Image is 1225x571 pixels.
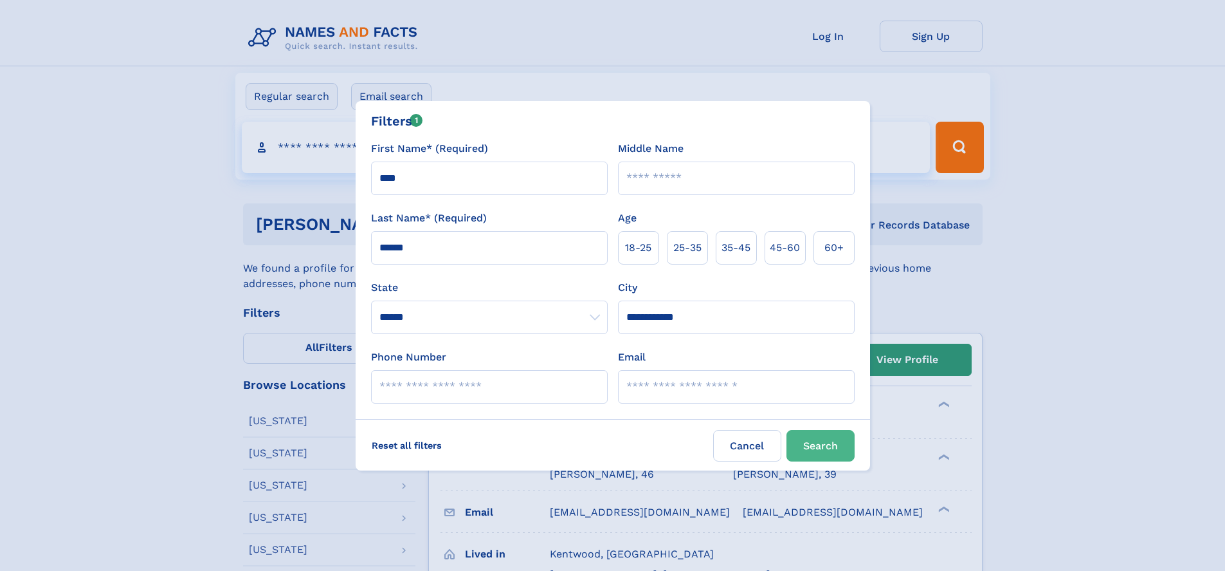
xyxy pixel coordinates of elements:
[371,280,608,295] label: State
[721,240,750,256] span: 35‑45
[824,240,844,256] span: 60+
[371,350,446,365] label: Phone Number
[786,430,855,462] button: Search
[618,141,684,156] label: Middle Name
[618,211,637,226] label: Age
[618,280,637,295] label: City
[371,211,487,226] label: Last Name* (Required)
[770,240,800,256] span: 45‑60
[371,141,488,156] label: First Name* (Required)
[673,240,702,256] span: 25‑35
[618,350,646,365] label: Email
[713,430,781,462] label: Cancel
[363,430,450,461] label: Reset all filters
[625,240,651,256] span: 18‑25
[371,111,423,131] div: Filters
